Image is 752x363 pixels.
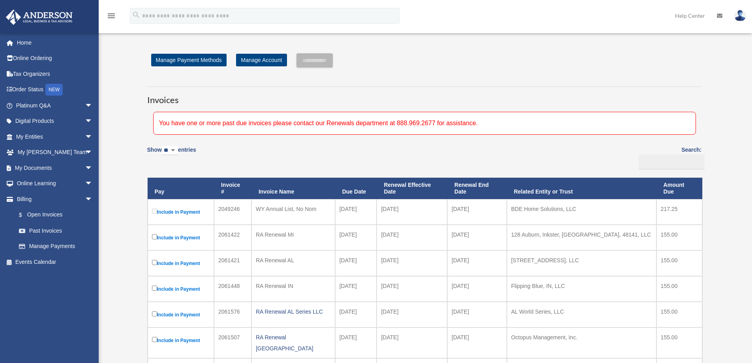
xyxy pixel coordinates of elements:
[152,286,157,291] input: Include in Payment
[656,327,702,358] td: 155.00
[6,129,105,145] a: My Entitiesarrow_drop_down
[377,276,447,302] td: [DATE]
[377,250,447,276] td: [DATE]
[507,178,656,199] th: Related Entity or Trust: activate to sort column ascending
[152,209,157,214] input: Include in Payment
[11,223,101,239] a: Past Invoices
[148,178,214,199] th: Pay: activate to sort column descending
[4,9,75,25] img: Anderson Advisors Platinum Portal
[447,225,507,250] td: [DATE]
[507,199,656,225] td: BDE Home Solutions, LLC
[447,199,507,225] td: [DATE]
[214,225,251,250] td: 2061422
[11,239,101,254] a: Manage Payments
[85,160,101,176] span: arrow_drop_down
[6,160,105,176] a: My Documentsarrow_drop_down
[656,250,702,276] td: 155.00
[377,199,447,225] td: [DATE]
[214,250,251,276] td: 2061421
[6,51,105,66] a: Online Ordering
[152,207,210,217] label: Include in Payment
[656,178,702,199] th: Amount Due: activate to sort column ascending
[656,276,702,302] td: 155.00
[335,250,377,276] td: [DATE]
[447,302,507,327] td: [DATE]
[507,302,656,327] td: AL World Series, LLC
[152,260,157,265] input: Include in Payment
[639,154,705,169] input: Search:
[734,10,746,21] img: User Pic
[6,35,105,51] a: Home
[152,337,157,342] input: Include in Payment
[214,276,251,302] td: 2061448
[152,335,210,345] label: Include in Payment
[107,11,116,21] i: menu
[377,327,447,358] td: [DATE]
[507,327,656,358] td: Octopus Management, Inc.
[256,255,331,266] div: RA Renewal AL
[147,145,196,163] label: Show entries
[447,250,507,276] td: [DATE]
[507,276,656,302] td: Flipping Blue, IN, LLC
[377,302,447,327] td: [DATE]
[6,82,105,98] a: Order StatusNEW
[256,229,331,240] div: RA Renewal MI
[152,284,210,294] label: Include in Payment
[656,225,702,250] td: 155.00
[11,207,97,223] a: $Open Invoices
[335,302,377,327] td: [DATE]
[636,145,702,169] label: Search:
[147,87,702,106] h3: Invoices
[335,276,377,302] td: [DATE]
[45,84,63,96] div: NEW
[214,199,251,225] td: 2049246
[153,112,696,135] div: You have one or more past due invoices please contact our Renewals department at 888.969.2677 for...
[507,250,656,276] td: [STREET_ADDRESS], LLC
[256,332,331,354] div: RA Renewal [GEOGRAPHIC_DATA]
[152,310,210,320] label: Include in Payment
[377,178,447,199] th: Renewal Effective Date: activate to sort column ascending
[132,11,141,19] i: search
[6,176,105,192] a: Online Learningarrow_drop_down
[335,327,377,358] td: [DATE]
[656,199,702,225] td: 217.25
[335,199,377,225] td: [DATE]
[256,203,331,214] div: WY Annual List, No Nom
[162,146,178,155] select: Showentries
[152,234,157,239] input: Include in Payment
[507,225,656,250] td: 128 Auburn, Inkster, [GEOGRAPHIC_DATA], 48141, LLC
[251,178,335,199] th: Invoice Name: activate to sort column ascending
[152,258,210,268] label: Include in Payment
[256,306,331,317] div: RA Renewal AL Series LLC
[6,113,105,129] a: Digital Productsarrow_drop_down
[214,327,251,358] td: 2061507
[214,302,251,327] td: 2061576
[107,14,116,21] a: menu
[85,145,101,161] span: arrow_drop_down
[447,178,507,199] th: Renewal End Date: activate to sort column ascending
[85,129,101,145] span: arrow_drop_down
[6,254,105,270] a: Events Calendar
[151,54,227,66] a: Manage Payment Methods
[6,145,105,160] a: My [PERSON_NAME] Teamarrow_drop_down
[6,66,105,82] a: Tax Organizers
[85,113,101,130] span: arrow_drop_down
[152,233,210,243] label: Include in Payment
[85,191,101,207] span: arrow_drop_down
[256,280,331,292] div: RA Renewal IN
[6,191,101,207] a: Billingarrow_drop_down
[377,225,447,250] td: [DATE]
[6,98,105,113] a: Platinum Q&Aarrow_drop_down
[236,54,287,66] a: Manage Account
[447,276,507,302] td: [DATE]
[85,176,101,192] span: arrow_drop_down
[85,98,101,114] span: arrow_drop_down
[335,178,377,199] th: Due Date: activate to sort column ascending
[152,311,157,316] input: Include in Payment
[656,302,702,327] td: 155.00
[335,225,377,250] td: [DATE]
[447,327,507,358] td: [DATE]
[23,210,27,220] span: $
[214,178,251,199] th: Invoice #: activate to sort column ascending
